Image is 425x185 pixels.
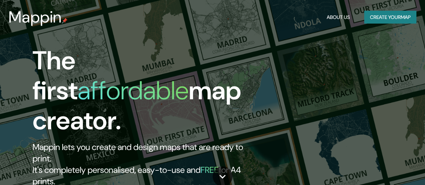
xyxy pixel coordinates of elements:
button: About Us [324,11,353,24]
h5: FREE [201,164,219,175]
h3: Mappin [9,8,62,26]
img: mappin-pin [62,18,68,24]
h1: The first map creator. [33,46,245,141]
button: Create yourmap [364,11,416,24]
h1: affordable [78,74,189,107]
